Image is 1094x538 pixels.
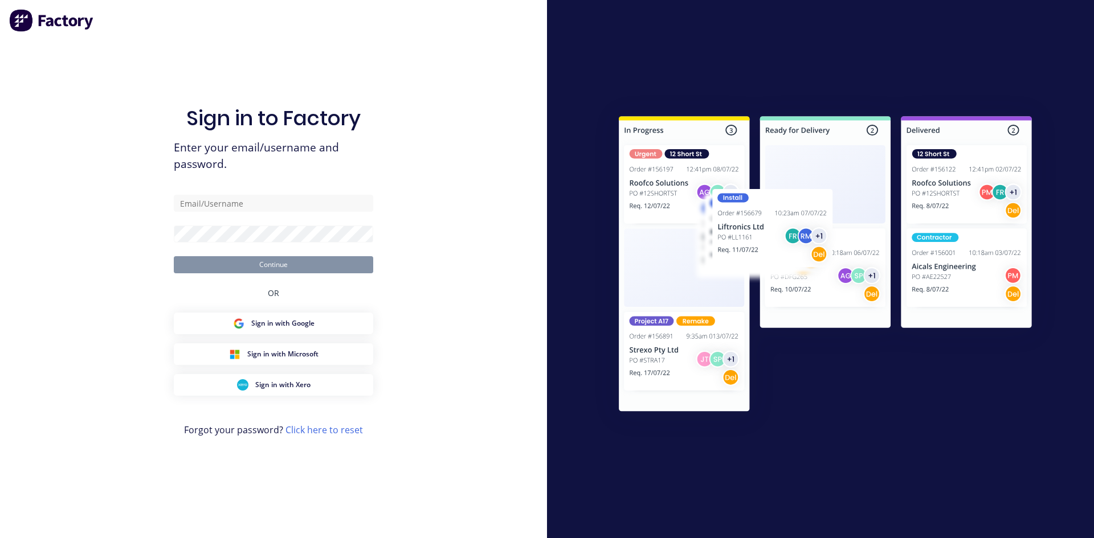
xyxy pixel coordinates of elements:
button: Google Sign inSign in with Google [174,313,373,334]
img: Google Sign in [233,318,244,329]
span: Sign in with Xero [255,380,311,390]
span: Sign in with Google [251,318,315,328]
div: OR [268,273,279,313]
input: Email/Username [174,195,373,212]
a: Click here to reset [285,424,363,436]
span: Forgot your password? [184,423,363,437]
img: Factory [9,9,95,32]
img: Microsoft Sign in [229,348,240,360]
span: Enter your email/username and password. [174,139,373,173]
img: Xero Sign in [237,379,248,391]
img: Sign in [594,93,1057,438]
span: Sign in with Microsoft [247,349,319,359]
button: Xero Sign inSign in with Xero [174,374,373,396]
button: Continue [174,256,373,273]
h1: Sign in to Factory [186,106,361,130]
button: Microsoft Sign inSign in with Microsoft [174,343,373,365]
